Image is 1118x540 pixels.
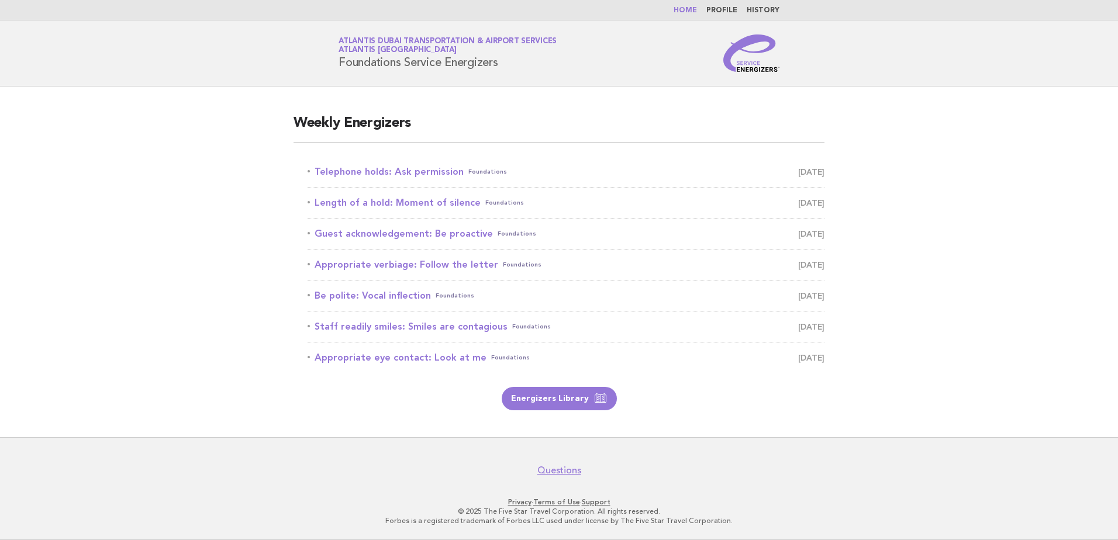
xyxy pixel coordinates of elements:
[468,164,507,180] span: Foundations
[798,288,824,304] span: [DATE]
[798,195,824,211] span: [DATE]
[503,257,541,273] span: Foundations
[723,34,779,72] img: Service Energizers
[339,38,557,68] h1: Foundations Service Energizers
[294,114,824,143] h2: Weekly Energizers
[533,498,580,506] a: Terms of Use
[339,47,457,54] span: Atlantis [GEOGRAPHIC_DATA]
[537,465,581,476] a: Questions
[498,226,536,242] span: Foundations
[201,507,917,516] p: © 2025 The Five Star Travel Corporation. All rights reserved.
[339,37,557,54] a: Atlantis Dubai Transportation & Airport ServicesAtlantis [GEOGRAPHIC_DATA]
[502,387,617,410] a: Energizers Library
[436,288,474,304] span: Foundations
[798,226,824,242] span: [DATE]
[706,7,737,14] a: Profile
[674,7,697,14] a: Home
[508,498,532,506] a: Privacy
[491,349,530,366] span: Foundations
[512,319,551,335] span: Foundations
[308,226,824,242] a: Guest acknowledgement: Be proactiveFoundations [DATE]
[201,497,917,507] p: · ·
[798,319,824,335] span: [DATE]
[201,516,917,525] p: Forbes is a registered trademark of Forbes LLC used under license by The Five Star Travel Corpora...
[582,498,610,506] a: Support
[308,257,824,273] a: Appropriate verbiage: Follow the letterFoundations [DATE]
[308,319,824,335] a: Staff readily smiles: Smiles are contagiousFoundations [DATE]
[798,349,824,366] span: [DATE]
[485,195,524,211] span: Foundations
[308,349,824,366] a: Appropriate eye contact: Look at meFoundations [DATE]
[308,195,824,211] a: Length of a hold: Moment of silenceFoundations [DATE]
[798,257,824,273] span: [DATE]
[798,164,824,180] span: [DATE]
[308,164,824,180] a: Telephone holds: Ask permissionFoundations [DATE]
[308,288,824,304] a: Be polite: Vocal inflectionFoundations [DATE]
[747,7,779,14] a: History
